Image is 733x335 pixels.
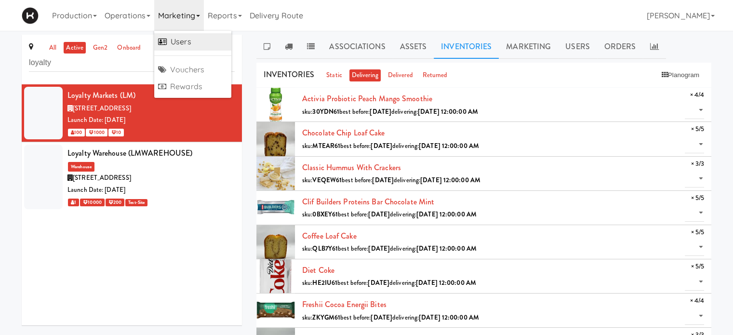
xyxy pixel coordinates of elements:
span: sku: [302,141,340,150]
a: Inventories [434,35,499,59]
a: static [324,69,345,81]
span: [STREET_ADDRESS] [73,104,131,113]
li: Loyalty Markets (LM)[STREET_ADDRESS]Launch Date: [DATE] 100 1000 10 [22,84,242,142]
input: Search site [29,54,235,72]
span: delivering: [392,141,479,150]
b: [DATE] [371,141,392,150]
b: ZKYGM61 [312,313,340,322]
b: HE2IU61 [312,278,337,287]
a: gen2 [91,42,110,54]
b: MTEAR61 [312,141,340,150]
a: Associations [322,35,392,59]
div: Launch Date: [DATE] [67,114,235,126]
span: best before: [338,210,390,219]
b: [DATE] 12:00:00 AM [416,210,477,219]
span: best before: [338,244,390,253]
span: 1 [68,199,79,206]
a: Orders [597,35,643,59]
a: onboard [115,42,143,54]
b: [DATE] [370,107,391,116]
b: [DATE] [372,175,394,185]
img: Micromart [22,7,39,24]
b: [DATE] 12:00:00 AM [416,278,476,287]
span: 100 [68,129,85,136]
a: delivering [349,69,381,81]
span: sku: [302,210,338,219]
a: Coffee Loaf Cake [302,230,357,241]
b: QLB7Y61 [312,244,338,253]
span: delivering: [391,107,478,116]
a: Rewards [154,78,231,95]
b: [DATE] [368,210,390,219]
span: delivering: [390,210,477,219]
span: sku: [302,175,342,185]
b: [DATE] 12:00:00 AM [419,141,479,150]
div: Loyalty Markets (LM) [67,88,235,103]
span: best before: [340,313,392,322]
a: Assets [393,35,434,59]
a: returned [420,69,450,81]
span: × 4/4 [690,89,705,101]
span: 10 [108,129,124,136]
span: INVENTORIES [264,69,314,80]
span: best before: [340,141,392,150]
b: [DATE] [368,278,389,287]
div: Loyalty Warehouse (LMWAREHOUSE) [67,146,235,161]
span: × 5/5 [691,227,705,239]
span: delivering: [394,175,480,185]
b: [DATE] 12:00:00 AM [419,313,479,322]
a: Vouchers [154,61,231,79]
span: best before: [342,175,394,185]
li: Loyalty Warehouse (LMWAREHOUSE)Warehouse[STREET_ADDRESS]Launch Date: [DATE] 1 10000 200Test-Site [22,142,242,212]
a: all [47,42,59,54]
a: delivered [386,69,415,81]
b: 30YDN61 [312,107,339,116]
span: 10000 [80,199,105,206]
a: Users [558,35,597,59]
span: Test-Site [125,199,147,206]
b: [DATE] [371,313,392,322]
span: 1000 [86,129,107,136]
span: best before: [337,278,389,287]
span: best before: [339,107,391,116]
b: VEQEW61 [312,175,342,185]
span: [STREET_ADDRESS] [73,173,131,182]
div: Launch Date: [DATE] [67,184,235,196]
b: [DATE] 12:00:00 AM [418,107,478,116]
span: 200 [106,199,124,206]
span: delivering: [390,244,477,253]
a: Diet Coke [302,265,334,276]
a: active [64,42,86,54]
a: Chocolate Chip Loaf Cake [302,127,385,138]
span: × 4/4 [690,295,705,307]
span: sku: [302,244,338,253]
span: sku: [302,107,339,116]
span: × 5/5 [691,192,705,204]
span: sku: [302,278,337,287]
a: Clif Builders proteins Bar Chocolate Mint [302,196,434,207]
b: [DATE] 12:00:00 AM [416,244,477,253]
a: Freshii Cocoa Energii Bites [302,299,386,310]
a: Activia Probiotic Peach Mango Smoothie [302,93,432,104]
span: × 5/5 [691,261,705,273]
span: × 3/3 [691,158,705,170]
span: delivering: [389,278,476,287]
a: Marketing [499,35,558,59]
span: delivering: [392,313,479,322]
b: [DATE] [368,244,390,253]
b: 0BXEY61 [312,210,338,219]
span: × 5/5 [691,123,705,135]
span: sku: [302,313,340,322]
a: Classic Hummus With Crackers [302,162,401,173]
a: Users [154,33,231,51]
span: Warehouse [68,162,94,172]
button: Planogram [657,68,704,82]
b: [DATE] 12:00:00 AM [420,175,480,185]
